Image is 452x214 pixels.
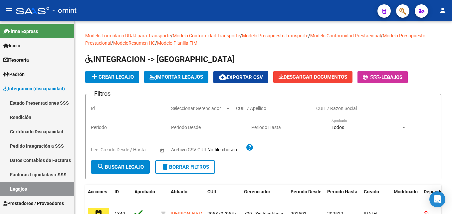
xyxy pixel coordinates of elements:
button: Crear Legajo [85,71,139,83]
span: Seleccionar Gerenciador [171,106,225,111]
a: ModeloResumen HC [113,40,155,46]
span: Modificado [394,189,418,194]
span: Integración (discapacidad) [3,85,65,92]
span: Todos [332,125,344,130]
span: Buscar Legajo [97,164,144,170]
button: -Legajos [357,71,408,83]
span: CUIL [207,189,217,194]
datatable-header-cell: Periodo Hasta [325,185,361,207]
span: Creado [364,189,379,194]
button: Descargar Documentos [273,71,352,83]
datatable-header-cell: Acciones [85,185,112,207]
mat-icon: delete [161,163,169,171]
span: Exportar CSV [219,74,263,80]
span: Periodo Desde [291,189,322,194]
button: IMPORTAR LEGAJOS [144,71,208,83]
input: Archivo CSV CUIL [207,147,246,153]
datatable-header-cell: CUIL [205,185,241,207]
button: Borrar Filtros [155,160,215,174]
span: ID [114,189,119,194]
span: Aprobado [134,189,155,194]
span: - [363,74,381,80]
span: Legajos [381,74,402,80]
span: Archivo CSV CUIL [171,147,207,152]
datatable-header-cell: Aprobado [132,185,158,207]
a: Modelo Planilla FIM [157,40,197,46]
input: Fecha fin [121,147,153,153]
mat-icon: search [97,163,105,171]
button: Buscar Legajo [91,160,150,174]
mat-icon: person [439,6,447,14]
span: Borrar Filtros [161,164,209,170]
span: Firma Express [3,28,38,35]
span: INTEGRACION -> [GEOGRAPHIC_DATA] [85,55,235,64]
mat-icon: cloud_download [219,73,227,81]
span: Inicio [3,42,20,49]
datatable-header-cell: Gerenciador [241,185,288,207]
span: Gerenciador [244,189,270,194]
span: Acciones [88,189,107,194]
button: Open calendar [158,147,165,154]
datatable-header-cell: ID [112,185,132,207]
span: Afiliado [171,189,187,194]
datatable-header-cell: Modificado [391,185,421,207]
a: Modelo Conformidad Transporte [173,33,240,38]
span: IMPORTAR LEGAJOS [149,74,203,80]
datatable-header-cell: Creado [361,185,391,207]
mat-icon: menu [5,6,13,14]
a: Modelo Presupuesto Transporte [242,33,308,38]
button: Exportar CSV [213,71,268,83]
span: Periodo Hasta [327,189,357,194]
span: Descargar Documentos [279,74,347,80]
span: Tesorería [3,56,29,64]
datatable-header-cell: Afiliado [168,185,205,207]
input: Fecha inicio [91,147,115,153]
h3: Filtros [91,89,114,98]
mat-icon: help [246,143,254,151]
span: - omint [53,3,77,18]
a: Modelo Conformidad Prestacional [310,33,381,38]
span: Padrón [3,71,25,78]
a: Modelo Formulario DDJJ para Transporte [85,33,171,38]
span: Dependencia [424,189,452,194]
span: Crear Legajo [91,74,134,80]
span: Prestadores / Proveedores [3,200,64,207]
datatable-header-cell: Periodo Desde [288,185,325,207]
mat-icon: add [91,73,99,81]
div: Open Intercom Messenger [429,191,445,207]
